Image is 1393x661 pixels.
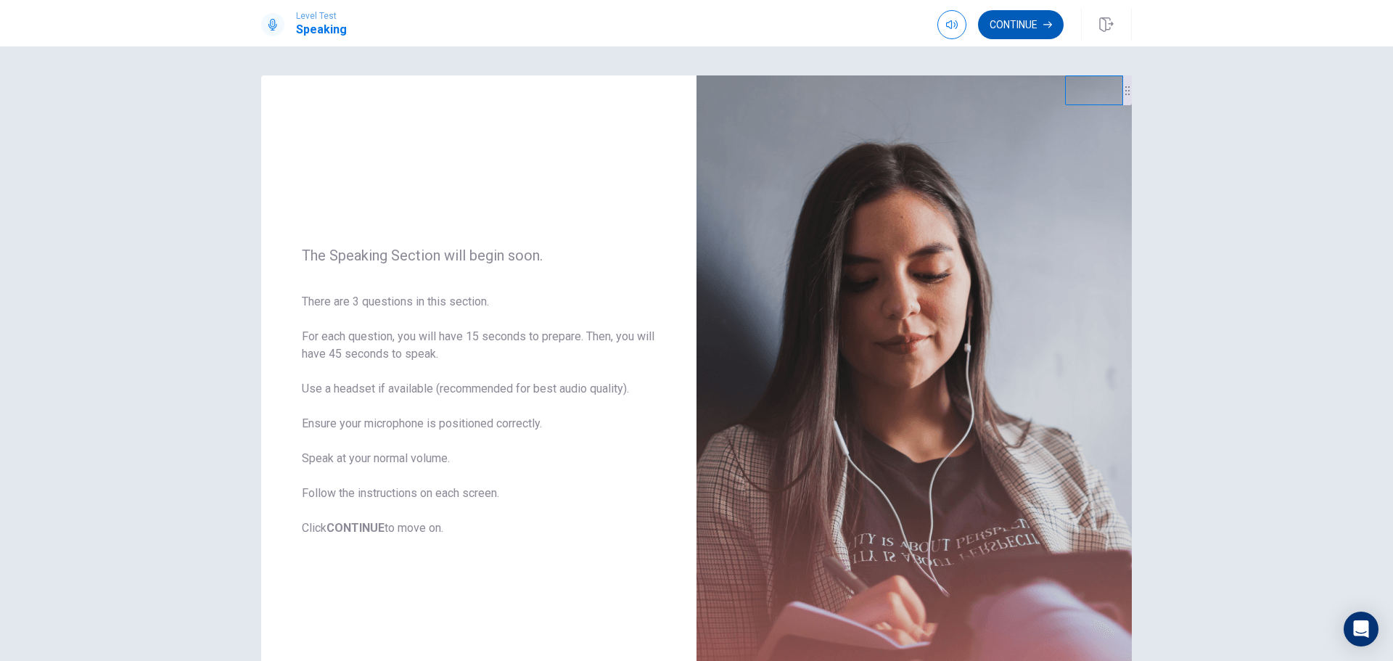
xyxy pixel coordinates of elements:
h1: Speaking [296,21,347,38]
span: Level Test [296,11,347,21]
button: Continue [978,10,1064,39]
b: CONTINUE [326,521,385,535]
div: Open Intercom Messenger [1344,612,1378,646]
span: The Speaking Section will begin soon. [302,247,656,264]
span: There are 3 questions in this section. For each question, you will have 15 seconds to prepare. Th... [302,293,656,537]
